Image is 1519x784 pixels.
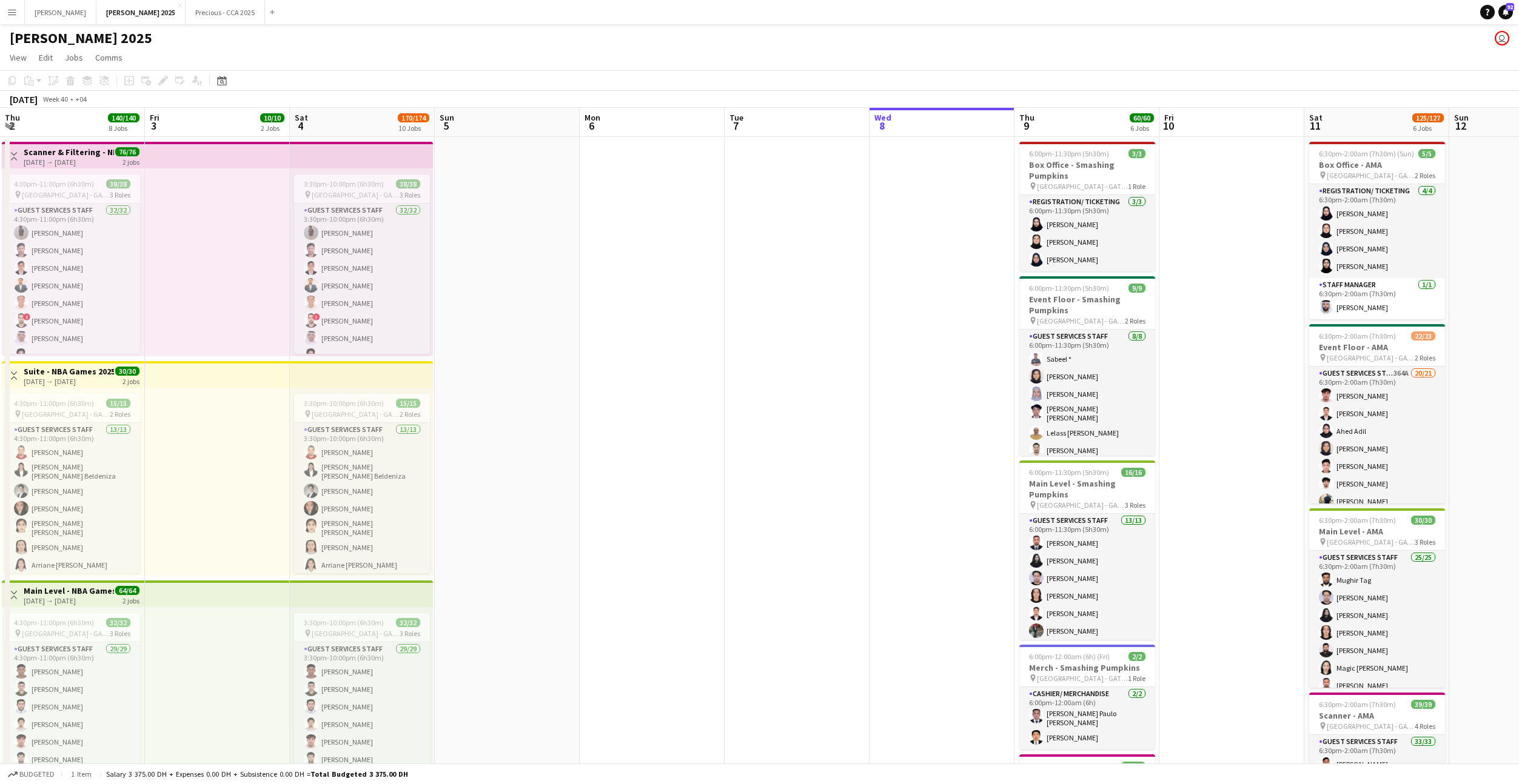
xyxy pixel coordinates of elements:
[1309,278,1445,319] app-card-role: Staff Manager1/16:30pm-2:00am (7h30m)[PERSON_NAME]
[4,423,140,686] app-card-role: Guest Services Staff13/134:30pm-11:00pm (6h30m)[PERSON_NAME][PERSON_NAME] [PERSON_NAME] Beldeniza...
[1309,142,1445,319] app-job-card: 6:30pm-2:00am (7h30m) (Sun)5/5Box Office - AMA [GEOGRAPHIC_DATA] - GATE 72 RolesRegistration/ Tic...
[1319,149,1414,158] span: 6:30pm-2:00am (7h30m) (Sun)
[110,629,130,638] span: 3 Roles
[1418,149,1435,158] span: 5/5
[1128,674,1145,683] span: 1 Role
[304,179,384,188] span: 3:30pm-10:00pm (6h30m)
[1452,119,1469,133] span: 12
[106,769,408,779] div: Salary 3 375.00 DH + Expenses 0.00 DH + Subsistence 0.00 DH =
[1029,468,1109,477] span: 6:00pm-11:30pm (5h30m)
[1029,284,1109,293] span: 6:00pm-11:30pm (5h30m)
[110,190,130,199] span: 3 Roles
[6,768,56,781] button: Budgeted
[1019,142,1155,271] app-job-card: 6:00pm-11:30pm (5h30m)3/3Box Office - Smashing Pumpkins [GEOGRAPHIC_DATA] - GATE 71 RoleRegistrat...
[115,586,139,595] span: 64/64
[106,618,130,627] span: 32/32
[67,769,96,779] span: 1 item
[1029,149,1109,158] span: 6:00pm-11:30pm (5h30m)
[1019,687,1155,749] app-card-role: Cashier/ Merchandise2/26:00pm-12:00am (6h)[PERSON_NAME] Paulo [PERSON_NAME][PERSON_NAME]
[1128,284,1145,293] span: 9/9
[1309,526,1445,537] h3: Main Level - AMA
[1162,119,1174,133] span: 10
[1128,652,1145,661] span: 2/2
[304,618,384,627] span: 3:30pm-10:00pm (6h30m)
[729,112,743,123] span: Tue
[1029,762,1109,771] span: 6:00pm-11:30pm (5h30m)
[1309,324,1445,503] div: 6:30pm-2:00am (7h30m) (Sun)22/23Event Floor - AMA [GEOGRAPHIC_DATA] - GATE 72 RolesGuest Services...
[1037,500,1125,510] span: [GEOGRAPHIC_DATA] - GATE 7
[1019,478,1155,500] h3: Main Level - Smashing Pumpkins
[294,423,430,686] app-card-role: Guest Services Staff13/133:30pm-10:00pm (6h30m)[PERSON_NAME][PERSON_NAME] [PERSON_NAME] Beldeniza...
[1319,331,1411,341] span: 6:30pm-2:00am (7h30m) (Sun)
[1309,159,1445,170] h3: Box Office - AMA
[122,376,139,386] div: 2 jobs
[312,190,400,199] span: [GEOGRAPHIC_DATA] - GATE 7
[1019,112,1034,123] span: Thu
[1037,316,1125,325] span: [GEOGRAPHIC_DATA] - GATE 7
[1019,294,1155,316] h3: Event Floor - Smashing Pumpkins
[22,629,110,638] span: [GEOGRAPHIC_DATA] - GATE 7
[19,770,55,779] span: Budgeted
[1019,460,1155,640] div: 6:00pm-11:30pm (5h30m)16/16Main Level - Smashing Pumpkins [GEOGRAPHIC_DATA] - GATE 73 RolesGuest ...
[1125,500,1145,510] span: 3 Roles
[186,1,265,24] button: Precious - CCA 2025
[874,112,891,123] span: Wed
[1019,276,1155,456] app-job-card: 6:00pm-11:30pm (5h30m)9/9Event Floor - Smashing Pumpkins [GEOGRAPHIC_DATA] - GATE 72 RolesGuest S...
[14,179,94,188] span: 4:30pm-11:00pm (6h30m)
[1309,367,1445,759] app-card-role: Guest Services Staff364A20/216:30pm-2:00am (7h30m)[PERSON_NAME][PERSON_NAME]Ahed Adil[PERSON_NAME...
[1019,514,1155,766] app-card-role: Guest Services Staff13/136:00pm-11:30pm (5h30m)[PERSON_NAME][PERSON_NAME][PERSON_NAME][PERSON_NAM...
[1130,113,1154,122] span: 60/60
[1019,330,1155,497] app-card-role: Guest Services Staff8/86:00pm-11:30pm (5h30m)Sabeel *[PERSON_NAME][PERSON_NAME][PERSON_NAME] [PER...
[1309,508,1445,688] app-job-card: 6:30pm-2:00am (7h30m) (Sun)30/30Main Level - AMA [GEOGRAPHIC_DATA] - GATE 73 RolesGuest Services ...
[294,394,430,573] app-job-card: 3:30pm-10:00pm (6h30m)15/15 [GEOGRAPHIC_DATA] - GATE 72 RolesGuest Services Staff13/133:30pm-10:0...
[1029,652,1110,661] span: 6:00pm-12:00am (6h) (Fri)
[1037,182,1128,191] span: [GEOGRAPHIC_DATA] - GATE 7
[106,399,130,408] span: 15/15
[1319,516,1411,525] span: 6:30pm-2:00am (7h30m) (Sun)
[1309,184,1445,278] app-card-role: Registration/ Ticketing4/46:30pm-2:00am (7h30m)[PERSON_NAME][PERSON_NAME][PERSON_NAME][PERSON_NAME]
[96,1,186,24] button: [PERSON_NAME] 2025
[1128,149,1145,158] span: 3/3
[294,174,430,354] div: 3:30pm-10:00pm (6h30m)38/38 [GEOGRAPHIC_DATA] - GATE 73 RolesGuest Services Staff32/323:30pm-10:0...
[40,95,70,104] span: Week 40
[39,52,53,63] span: Edit
[398,124,429,133] div: 10 Jobs
[109,124,139,133] div: 8 Jobs
[24,585,114,596] h3: Main Level - NBA Games 2025
[1415,171,1435,180] span: 2 Roles
[1018,119,1034,133] span: 9
[90,50,127,65] a: Comms
[261,124,284,133] div: 2 Jobs
[115,367,139,376] span: 30/30
[1415,353,1435,362] span: 2 Roles
[396,399,420,408] span: 15/15
[312,410,400,419] span: [GEOGRAPHIC_DATA] - GATE 7
[110,410,130,419] span: 2 Roles
[312,629,400,638] span: [GEOGRAPHIC_DATA] - GATE 7
[400,410,420,419] span: 2 Roles
[4,174,140,354] app-job-card: 4:30pm-11:00pm (6h30m)38/38 [GEOGRAPHIC_DATA] - GATE 73 RolesGuest Services Staff32/324:30pm-11:0...
[1327,537,1415,546] span: [GEOGRAPHIC_DATA] - GATE 7
[24,158,114,167] div: [DATE] → [DATE]
[1506,3,1514,11] span: 92
[24,377,114,386] div: [DATE] → [DATE]
[122,595,139,605] div: 2 jobs
[1019,195,1155,271] app-card-role: Registration/ Ticketing3/36:00pm-11:30pm (5h30m)[PERSON_NAME][PERSON_NAME][PERSON_NAME]
[10,29,152,47] h1: [PERSON_NAME] 2025
[1498,5,1513,19] a: 92
[1309,710,1445,721] h3: Scanner - AMA
[1307,119,1323,133] span: 11
[4,394,140,573] app-job-card: 4:30pm-11:00pm (6h30m)15/15 [GEOGRAPHIC_DATA] - GATE 72 RolesGuest Services Staff13/134:30pm-11:0...
[148,119,159,133] span: 3
[65,52,83,63] span: Jobs
[400,190,420,199] span: 3 Roles
[10,93,38,105] div: [DATE]
[1019,645,1155,749] div: 6:00pm-12:00am (6h) (Fri)2/2Merch - Smashing Pumpkins [GEOGRAPHIC_DATA] - GATE 71 RoleCashier/ Me...
[400,629,420,638] span: 3 Roles
[115,147,139,156] span: 76/76
[5,112,20,123] span: Thu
